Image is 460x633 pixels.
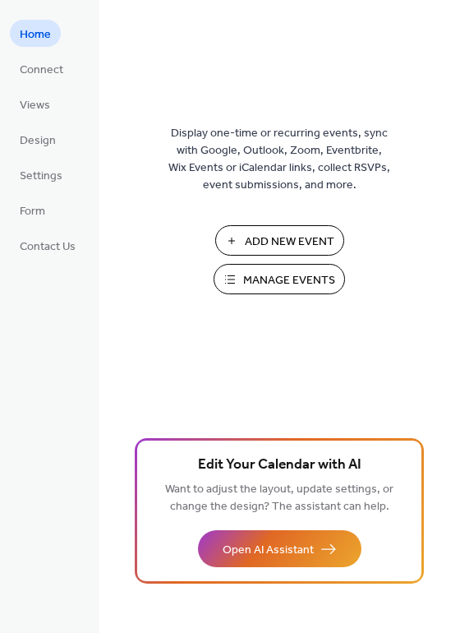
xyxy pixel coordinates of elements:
button: Manage Events [214,264,345,294]
span: Settings [20,168,62,185]
a: Form [10,196,55,224]
a: Home [10,20,61,47]
span: Contact Us [20,238,76,256]
span: Add New Event [245,233,334,251]
span: Design [20,132,56,150]
span: Views [20,97,50,114]
a: Design [10,126,66,153]
a: Views [10,90,60,118]
span: Manage Events [243,272,335,289]
a: Settings [10,161,72,188]
button: Add New Event [215,225,344,256]
a: Contact Us [10,232,85,259]
span: Display one-time or recurring events, sync with Google, Outlook, Zoom, Eventbrite, Wix Events or ... [168,125,390,194]
span: Open AI Assistant [223,542,314,559]
span: Home [20,26,51,44]
a: Connect [10,55,73,82]
span: Edit Your Calendar with AI [198,454,361,477]
span: Connect [20,62,63,79]
button: Open AI Assistant [198,530,361,567]
span: Form [20,203,45,220]
span: Want to adjust the layout, update settings, or change the design? The assistant can help. [165,478,393,518]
